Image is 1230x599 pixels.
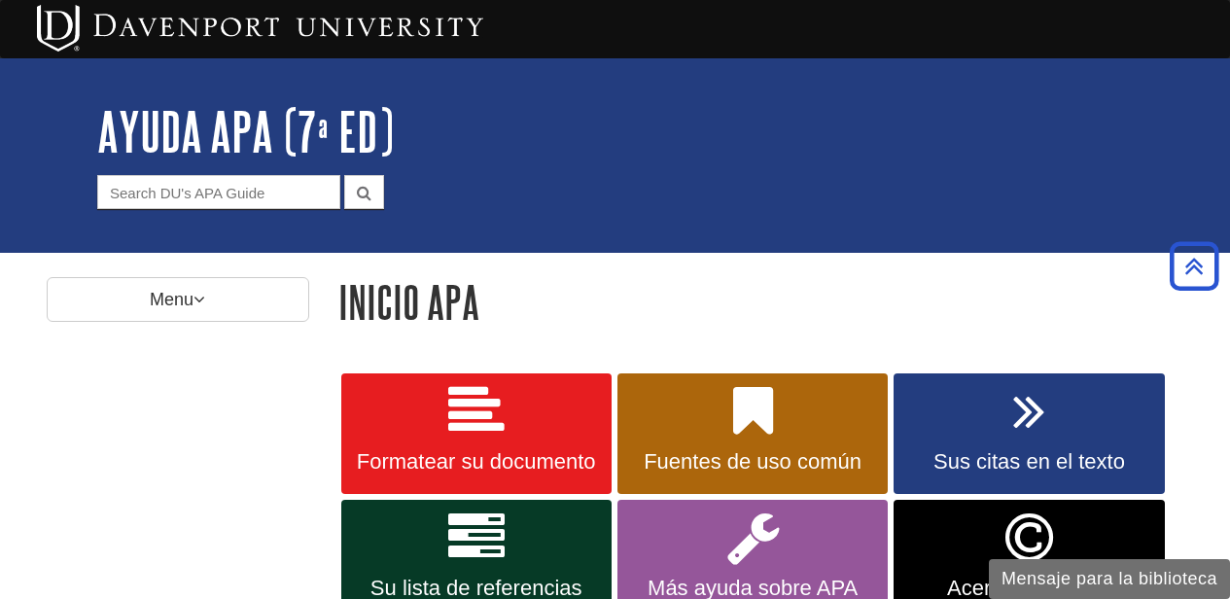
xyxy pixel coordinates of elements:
[97,175,340,209] input: Search DU's APA Guide
[341,373,612,494] a: Formatear su documento
[1163,253,1225,279] a: Back to Top
[632,449,873,475] span: Fuentes de uso común
[617,373,888,494] a: Fuentes de uso común
[908,449,1149,475] span: Sus citas en el texto
[356,449,597,475] span: Formatear su documento
[338,277,1184,327] h1: Inicio APA
[47,277,309,322] p: Menu
[894,373,1164,494] a: Sus citas en el texto
[989,559,1230,599] button: Mensaje para la biblioteca
[37,5,483,52] img: Davenport University
[97,101,394,161] a: AYUDA APA (7ª ED)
